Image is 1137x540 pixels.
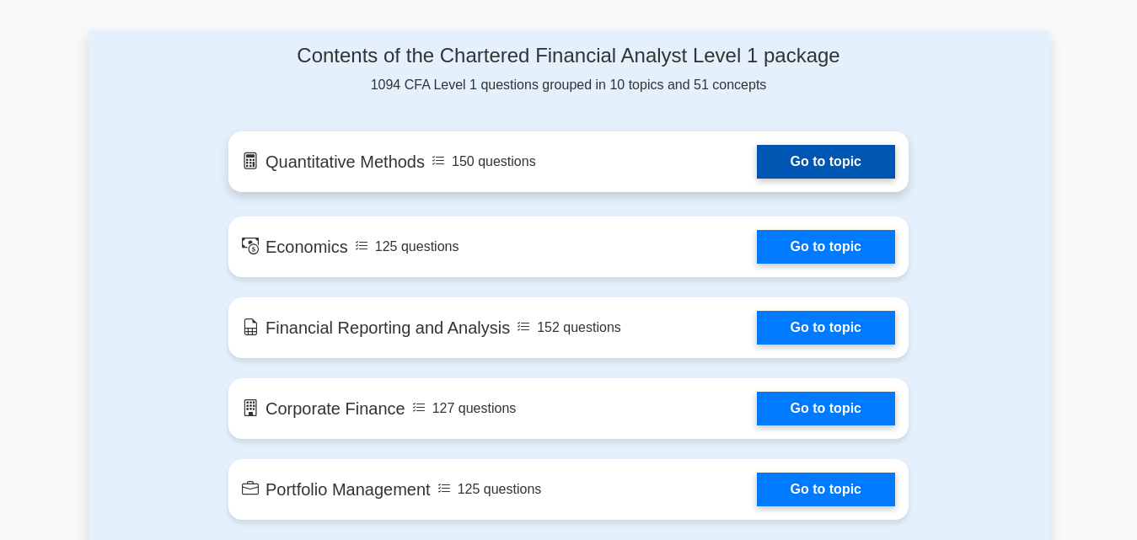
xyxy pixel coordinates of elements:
div: 1094 CFA Level 1 questions grouped in 10 topics and 51 concepts [228,44,909,95]
a: Go to topic [757,230,895,264]
a: Go to topic [757,145,895,179]
a: Go to topic [757,473,895,506]
a: Go to topic [757,392,895,425]
a: Go to topic [757,311,895,345]
h4: Contents of the Chartered Financial Analyst Level 1 package [228,44,909,68]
